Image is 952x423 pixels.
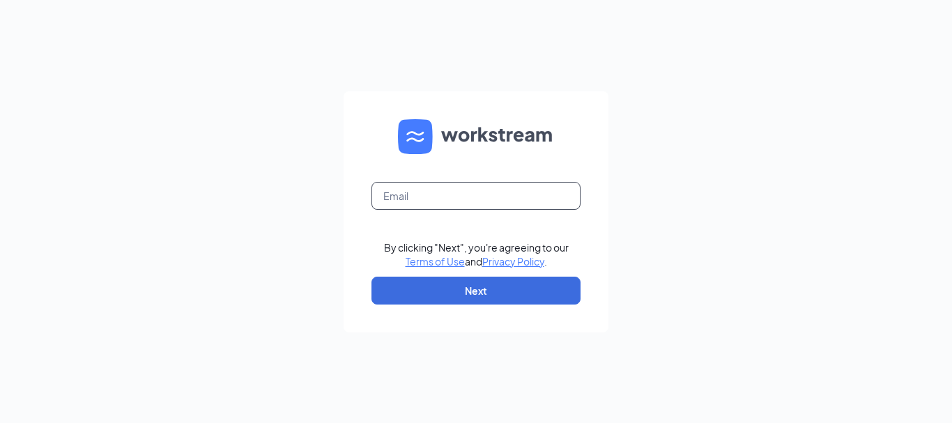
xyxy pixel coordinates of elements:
[398,119,554,154] img: WS logo and Workstream text
[482,255,544,268] a: Privacy Policy
[384,240,569,268] div: By clicking "Next", you're agreeing to our and .
[371,277,581,305] button: Next
[406,255,465,268] a: Terms of Use
[371,182,581,210] input: Email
